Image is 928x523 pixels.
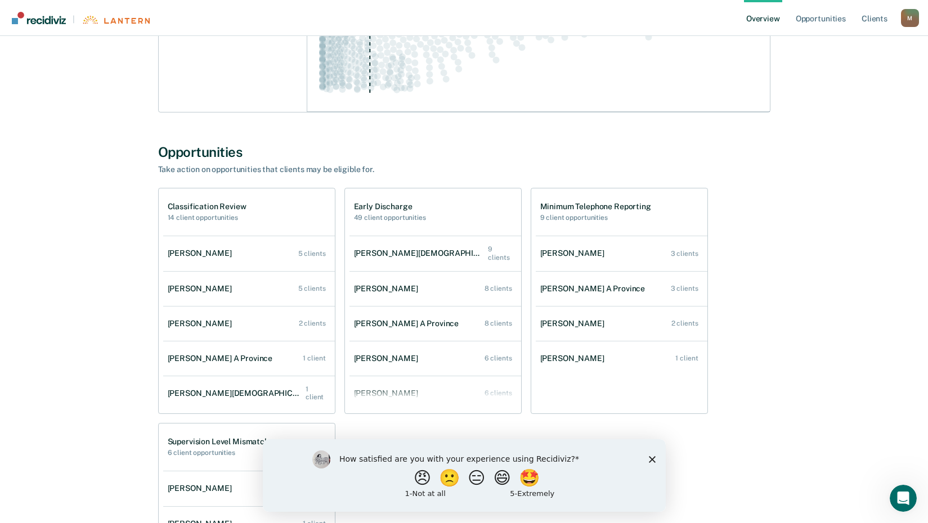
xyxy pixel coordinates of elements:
[82,16,150,24] img: Lantern
[163,308,335,340] a: [PERSON_NAME] 2 clients
[299,319,326,327] div: 2 clients
[901,9,919,27] div: M
[354,389,423,398] div: [PERSON_NAME]
[12,12,66,24] img: Recidiviz
[168,202,246,211] h1: Classification Review
[354,319,464,328] div: [PERSON_NAME] A Province
[536,342,707,375] a: [PERSON_NAME] 1 client
[163,374,335,413] a: [PERSON_NAME][DEMOGRAPHIC_DATA] 1 client
[354,249,488,258] div: [PERSON_NAME][DEMOGRAPHIC_DATA]
[66,15,82,24] span: |
[163,342,335,375] a: [PERSON_NAME] A Province 1 client
[168,284,236,294] div: [PERSON_NAME]
[354,284,423,294] div: [PERSON_NAME]
[540,319,609,328] div: [PERSON_NAME]
[488,245,512,261] div: 9 clients
[671,250,698,258] div: 3 clients
[349,273,521,305] a: [PERSON_NAME] 8 clients
[536,237,707,269] a: [PERSON_NAME] 3 clients
[168,437,269,447] h1: Supervision Level Mismatch
[354,354,423,363] div: [PERSON_NAME]
[168,249,236,258] div: [PERSON_NAME]
[303,354,325,362] div: 1 client
[349,308,521,340] a: [PERSON_NAME] A Province 8 clients
[306,385,325,402] div: 1 client
[675,354,698,362] div: 1 client
[354,214,426,222] h2: 49 client opportunities
[168,319,236,328] div: [PERSON_NAME]
[158,144,770,160] div: Opportunities
[540,202,651,211] h1: Minimum Telephone Reporting
[671,319,698,327] div: 2 clients
[354,202,426,211] h1: Early Discharge
[163,472,335,504] a: [PERSON_NAME] 2 clients
[163,237,335,269] a: [PERSON_NAME] 5 clients
[158,165,552,174] div: Take action on opportunities that clients may be eligible for.
[168,214,246,222] h2: 14 client opportunities
[168,484,236,493] div: [PERSON_NAME]
[540,284,650,294] div: [PERSON_NAME] A Province
[263,439,666,512] iframe: Survey by Kim from Recidiviz
[168,354,277,363] div: [PERSON_NAME] A Province
[536,308,707,340] a: [PERSON_NAME] 2 clients
[540,249,609,258] div: [PERSON_NAME]
[349,342,521,375] a: [PERSON_NAME] 6 clients
[485,285,512,292] div: 8 clients
[168,449,269,457] h2: 6 client opportunities
[485,354,512,362] div: 6 clients
[168,389,306,398] div: [PERSON_NAME][DEMOGRAPHIC_DATA]
[485,389,512,397] div: 6 clients
[485,319,512,327] div: 8 clients
[298,285,326,292] div: 5 clients
[163,273,335,305] a: [PERSON_NAME] 5 clients
[540,214,651,222] h2: 9 client opportunities
[901,9,919,27] button: Profile dropdown button
[671,285,698,292] div: 3 clients
[349,377,521,409] a: [PERSON_NAME] 6 clients
[536,273,707,305] a: [PERSON_NAME] A Province 3 clients
[298,250,326,258] div: 5 clients
[540,354,609,363] div: [PERSON_NAME]
[349,234,521,273] a: [PERSON_NAME][DEMOGRAPHIC_DATA] 9 clients
[890,485,917,512] iframe: Intercom live chat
